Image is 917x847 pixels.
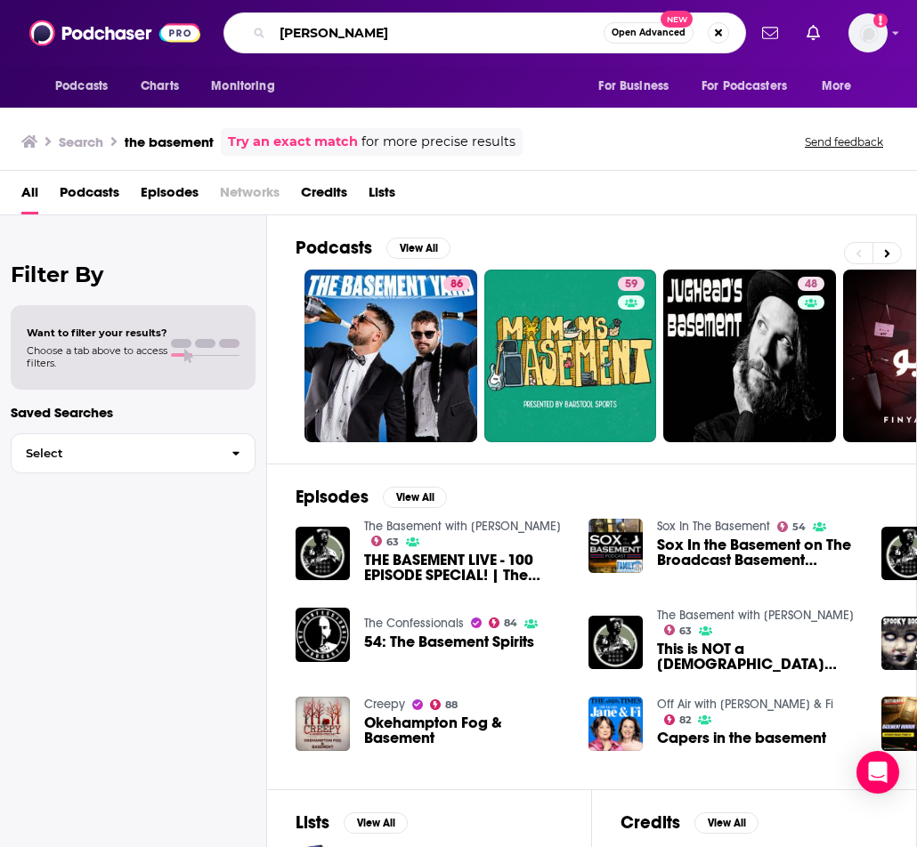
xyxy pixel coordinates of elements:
[11,433,256,473] button: Select
[445,701,458,709] span: 88
[504,619,517,627] span: 84
[799,134,889,149] button: Send feedback
[792,523,806,531] span: 54
[805,276,817,294] span: 48
[296,237,372,259] h2: Podcasts
[657,641,860,672] span: This is NOT a [DEMOGRAPHIC_DATA] podcast | The Basement is who I AM | The Basement w- [PERSON_NAM...
[598,74,669,99] span: For Business
[586,69,691,103] button: open menu
[588,697,643,751] img: Capers in the basement
[301,178,347,214] a: Credits
[657,608,854,623] a: The Basement with Tim Ross
[450,276,463,294] span: 86
[296,527,350,581] img: THE BASEMENT LIVE - 100 EPISODE SPECIAL! | The Basement Podcast
[625,276,637,294] span: 59
[43,69,131,103] button: open menu
[364,697,405,712] a: Creepy
[798,277,824,291] a: 48
[296,811,329,834] h2: Lists
[223,12,746,53] div: Search podcasts, credits, & more...
[588,519,643,573] img: Sox In the Basement on The Broadcast Basement Network
[228,132,358,152] a: Try an exact match
[612,28,686,37] span: Open Advanced
[430,699,458,710] a: 88
[296,811,408,834] a: ListsView All
[361,132,515,152] span: for more precise results
[848,13,888,52] span: Logged in as heidi.egloff
[369,178,395,214] a: Lists
[822,74,852,99] span: More
[657,697,833,712] a: Off Air with Jane & Fi
[11,404,256,421] p: Saved Searches
[55,74,108,99] span: Podcasts
[856,751,899,794] div: Open Intercom Messenger
[296,486,447,508] a: EpisodesView All
[141,178,199,214] a: Episodes
[141,74,179,99] span: Charts
[364,553,567,583] span: THE BASEMENT LIVE - 100 EPISODE SPECIAL! | The Basement Podcast
[848,13,888,52] img: User Profile
[344,812,408,834] button: View All
[679,627,692,635] span: 63
[386,538,399,546] span: 63
[489,617,518,628] a: 84
[755,18,785,48] a: Show notifications dropdown
[809,69,874,103] button: open menu
[702,74,787,99] span: For Podcasters
[304,270,477,442] a: 86
[873,13,888,28] svg: Add a profile image
[21,178,38,214] a: All
[60,178,119,214] span: Podcasts
[364,616,464,631] a: The Confessionals
[664,714,692,725] a: 82
[657,641,860,672] a: This is NOT a Christian podcast | The Basement is who I AM | The Basement w- Tim Ross #045
[296,237,450,259] a: PodcastsView All
[484,270,657,442] a: 59
[29,16,200,50] img: Podchaser - Follow, Share and Rate Podcasts
[690,69,813,103] button: open menu
[657,519,770,534] a: Sox In The Basement
[364,715,567,746] a: Okehampton Fog & Basement
[125,133,214,150] h3: the basement
[664,625,693,635] a: 63
[364,519,561,534] a: The Basement with Tim Ross
[848,13,888,52] button: Show profile menu
[657,537,860,568] a: Sox In the Basement on The Broadcast Basement Network
[383,487,447,508] button: View All
[657,730,826,746] a: Capers in the basement
[296,486,369,508] h2: Episodes
[588,616,643,670] img: This is NOT a Christian podcast | The Basement is who I AM | The Basement w- Tim Ross #045
[386,238,450,259] button: View All
[220,178,280,214] span: Networks
[621,811,759,834] a: CreditsView All
[27,327,167,339] span: Want to filter your results?
[59,133,103,150] h3: Search
[621,811,680,834] h2: Credits
[663,270,836,442] a: 48
[618,277,645,291] a: 59
[211,74,274,99] span: Monitoring
[364,634,534,649] span: 54: The Basement Spirits
[11,262,256,287] h2: Filter By
[27,344,167,369] span: Choose a tab above to access filters.
[296,697,350,751] img: Okehampton Fog & Basement
[371,536,400,546] a: 63
[12,448,217,459] span: Select
[443,277,470,291] a: 86
[296,608,350,662] img: 54: The Basement Spirits
[272,19,604,47] input: Search podcasts, credits, & more...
